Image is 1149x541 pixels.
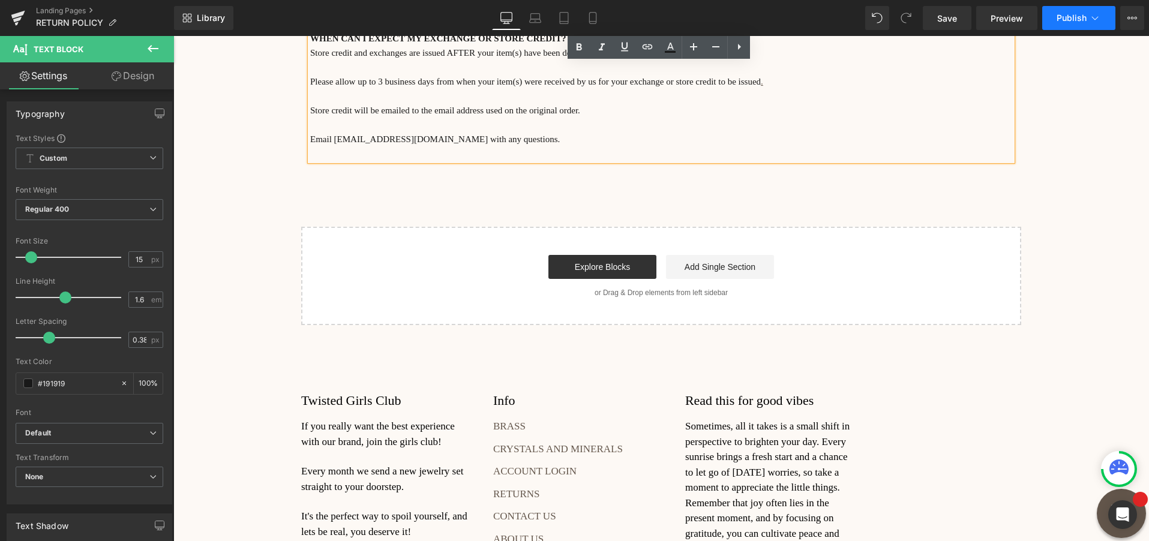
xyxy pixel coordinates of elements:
[894,6,918,30] button: Redo
[151,256,161,263] span: px
[25,205,70,214] b: Regular 400
[937,12,957,25] span: Save
[25,428,51,438] i: Default
[976,6,1037,30] a: Preview
[550,6,578,30] a: Tablet
[147,253,829,261] p: or Drag & Drop elements from left sidebar
[320,407,449,419] a: CRYSTALS AND MINERALS
[151,336,161,344] span: px
[40,154,67,164] b: Custom
[36,18,103,28] span: RETURN POLICY
[134,373,163,394] div: %
[1108,500,1137,529] div: Open Intercom Messenger
[16,102,65,119] div: Typography
[16,186,163,194] div: Font Weight
[128,383,296,413] p: If you really want the best experience with our brand, join the girls club!
[578,6,607,30] a: Mobile
[1042,6,1115,30] button: Publish
[521,6,550,30] a: Laptop
[137,10,839,24] p: Store credit and exchanges are issued AFTER your item(s) have been delivered to our warehouse.
[320,384,352,396] a: BRASS
[492,6,521,30] a: Desktop
[512,356,680,374] h2: Read this for good vibes
[38,377,115,390] input: Color
[6,455,80,500] iframe: Marketing Popup
[36,6,174,16] a: Landing Pages
[137,38,839,53] p: Please allow up to 3 business days from when your item(s) were received by us for your exchange o...
[197,13,225,23] span: Library
[151,296,161,303] span: em
[320,474,383,486] a: CONTACT US
[128,428,296,458] p: Every month we send a new jewelry set straight to your doorstep.
[137,67,839,82] p: Store credit will be emailed to the email address used on the original order.
[375,219,483,243] a: Explore Blocks
[16,237,163,245] div: Font Size
[16,408,163,417] div: Font
[16,453,163,462] div: Text Transform
[991,12,1023,25] span: Preview
[128,356,296,374] h2: Twisted Girls Club
[16,357,163,366] div: Text Color
[493,219,601,243] a: Add Single Section
[1120,6,1144,30] button: More
[137,96,839,110] p: Email [EMAIL_ADDRESS][DOMAIN_NAME] with any questions.
[320,497,370,509] a: ABOUT US
[16,277,163,285] div: Line Height
[174,6,233,30] a: New Library
[34,44,83,54] span: Text Block
[320,452,366,464] a: RETURNS
[1057,13,1087,23] span: Publish
[320,356,488,374] h2: Info
[89,62,176,89] a: Design
[16,133,163,143] div: Text Styles
[128,473,296,503] p: It's the perfect way to spoil yourself, and lets be real, you deserve it!
[320,429,403,441] a: ACCOUNT LOGIN
[16,317,163,326] div: Letter Spacing
[16,514,68,531] div: Text Shadow
[25,472,44,481] b: None
[587,41,590,50] a: .
[865,6,889,30] button: Undo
